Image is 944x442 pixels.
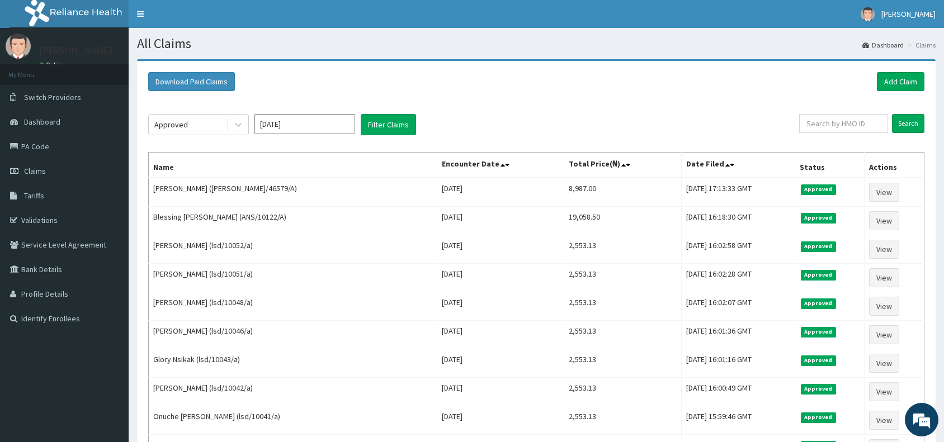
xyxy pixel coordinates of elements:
[682,235,795,264] td: [DATE] 16:02:58 GMT
[564,292,681,321] td: 2,553.13
[564,406,681,435] td: 2,553.13
[149,292,437,321] td: [PERSON_NAME] (lsd/10048/a)
[149,321,437,349] td: [PERSON_NAME] (lsd/10046/a)
[801,298,836,308] span: Approved
[861,7,875,21] img: User Image
[869,354,899,373] a: View
[137,36,936,51] h1: All Claims
[437,321,564,349] td: [DATE]
[682,178,795,207] td: [DATE] 17:13:33 GMT
[149,235,437,264] td: [PERSON_NAME] (lsd/10052/a)
[801,213,836,223] span: Approved
[801,327,836,337] span: Approved
[799,114,888,133] input: Search by HMO ID
[564,207,681,235] td: 19,058.50
[892,114,924,133] input: Search
[154,119,188,130] div: Approved
[682,264,795,292] td: [DATE] 16:02:28 GMT
[877,72,924,91] a: Add Claim
[149,207,437,235] td: Blessing [PERSON_NAME] (ANS/10122/A)
[437,264,564,292] td: [DATE]
[795,153,864,178] th: Status
[254,114,355,134] input: Select Month and Year
[801,384,836,394] span: Approved
[149,378,437,406] td: [PERSON_NAME] (lsd/10042/a)
[149,406,437,435] td: Onuche [PERSON_NAME] (lsd/10041/a)
[564,349,681,378] td: 2,553.13
[881,9,936,19] span: [PERSON_NAME]
[437,207,564,235] td: [DATE]
[24,191,44,201] span: Tariffs
[564,321,681,349] td: 2,553.13
[24,166,46,176] span: Claims
[149,349,437,378] td: Glory Nsikak (lsd/10043/a)
[564,235,681,264] td: 2,553.13
[869,325,899,344] a: View
[39,45,112,55] p: [PERSON_NAME]
[801,241,836,251] span: Approved
[869,382,899,401] a: View
[801,412,836,422] span: Approved
[437,378,564,406] td: [DATE]
[24,92,81,102] span: Switch Providers
[869,240,899,259] a: View
[564,153,681,178] th: Total Price(₦)
[862,40,904,50] a: Dashboard
[801,184,836,194] span: Approved
[437,292,564,321] td: [DATE]
[869,268,899,287] a: View
[682,378,795,406] td: [DATE] 16:00:49 GMT
[869,211,899,230] a: View
[437,178,564,207] td: [DATE]
[437,153,564,178] th: Encounter Date
[437,349,564,378] td: [DATE]
[682,153,795,178] th: Date Filed
[682,406,795,435] td: [DATE] 15:59:46 GMT
[24,117,60,127] span: Dashboard
[148,72,235,91] button: Download Paid Claims
[682,349,795,378] td: [DATE] 16:01:16 GMT
[869,297,899,316] a: View
[6,34,31,59] img: User Image
[564,178,681,207] td: 8,987.00
[864,153,924,178] th: Actions
[149,264,437,292] td: [PERSON_NAME] (lsd/10051/a)
[801,270,836,280] span: Approved
[564,264,681,292] td: 2,553.13
[682,292,795,321] td: [DATE] 16:02:07 GMT
[437,406,564,435] td: [DATE]
[869,411,899,430] a: View
[801,355,836,365] span: Approved
[361,114,416,135] button: Filter Claims
[149,178,437,207] td: [PERSON_NAME] ([PERSON_NAME]/46579/A)
[905,40,936,50] li: Claims
[869,183,899,202] a: View
[564,378,681,406] td: 2,553.13
[682,321,795,349] td: [DATE] 16:01:36 GMT
[682,207,795,235] td: [DATE] 16:18:30 GMT
[149,153,437,178] th: Name
[39,61,66,69] a: Online
[437,235,564,264] td: [DATE]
